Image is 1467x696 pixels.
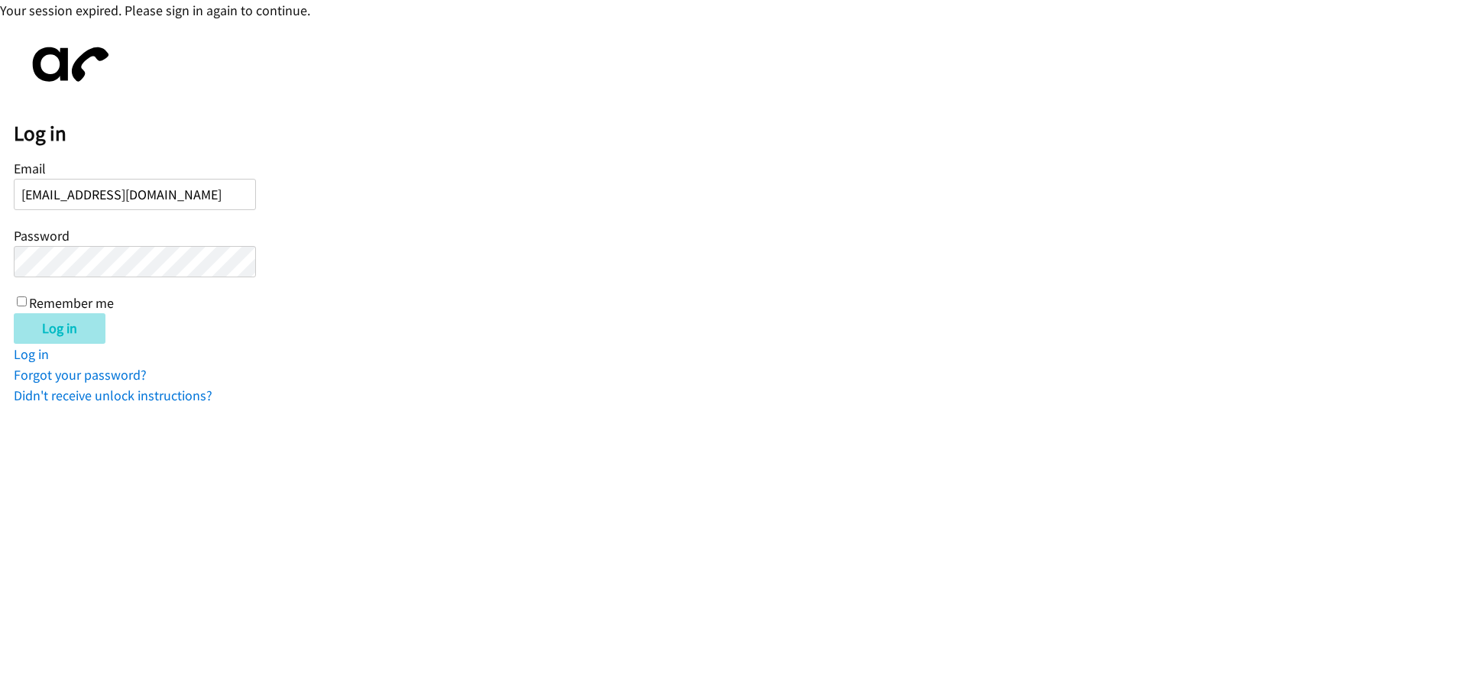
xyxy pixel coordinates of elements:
a: Forgot your password? [14,366,147,384]
h2: Log in [14,121,1467,147]
label: Email [14,160,46,177]
label: Remember me [29,294,114,312]
img: aphone-8a226864a2ddd6a5e75d1ebefc011f4aa8f32683c2d82f3fb0802fe031f96514.svg [14,34,121,95]
label: Password [14,227,70,244]
a: Didn't receive unlock instructions? [14,387,212,404]
input: Log in [14,313,105,344]
a: Log in [14,345,49,363]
